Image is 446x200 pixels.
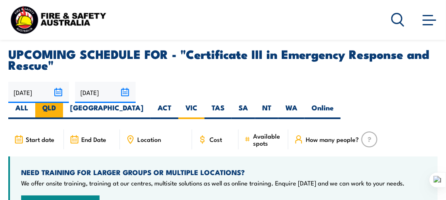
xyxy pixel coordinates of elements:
[8,48,438,70] h2: UPCOMING SCHEDULE FOR - "Certificate III in Emergency Response and Rescue"
[255,103,278,119] label: NT
[306,136,359,143] span: How many people?
[151,103,178,119] label: ACT
[253,132,283,146] span: Available spots
[178,103,205,119] label: VIC
[81,136,106,143] span: End Date
[8,103,35,119] label: ALL
[35,103,63,119] label: QLD
[63,103,151,119] label: [GEOGRAPHIC_DATA]
[26,136,54,143] span: Start date
[137,136,161,143] span: Location
[305,103,341,119] label: Online
[232,103,255,119] label: SA
[210,136,222,143] span: Cost
[8,82,69,103] input: From date
[205,103,232,119] label: TAS
[75,82,136,103] input: To date
[21,179,405,187] p: We offer onsite training, training at our centres, multisite solutions as well as online training...
[278,103,305,119] label: WA
[21,168,405,177] h4: NEED TRAINING FOR LARGER GROUPS OR MULTIPLE LOCATIONS?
